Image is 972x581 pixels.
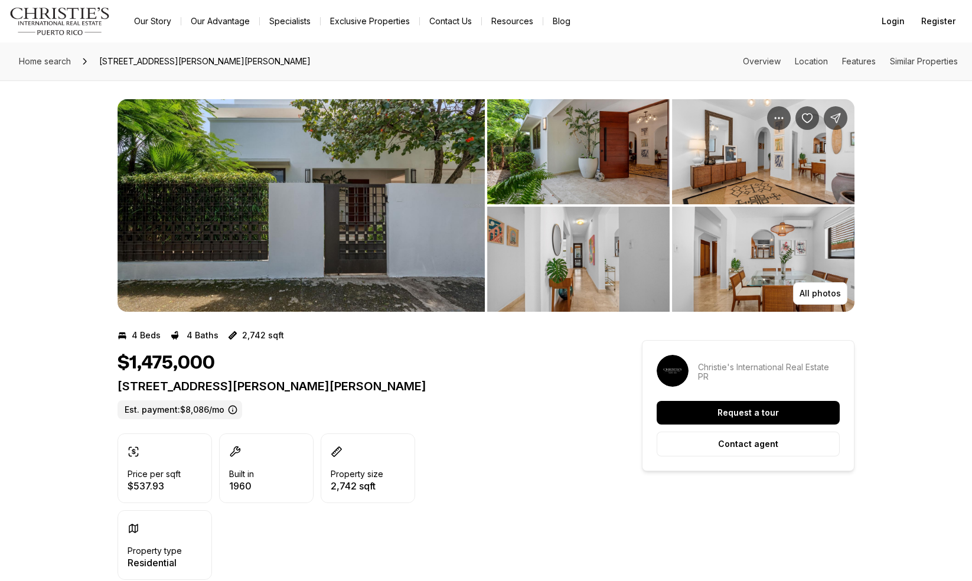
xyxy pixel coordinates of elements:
[128,558,182,567] p: Residential
[321,13,419,30] a: Exclusive Properties
[187,331,218,340] p: 4 Baths
[14,52,76,71] a: Home search
[543,13,580,30] a: Blog
[331,469,383,479] p: Property size
[487,99,670,204] button: View image gallery
[824,106,847,130] button: Share Property: 2160 CALLE GENERAL PATTON
[229,481,254,491] p: 1960
[672,207,854,312] button: View image gallery
[717,408,779,417] p: Request a tour
[420,13,481,30] button: Contact Us
[487,99,854,312] li: 2 of 9
[914,9,963,33] button: Register
[118,99,485,312] button: View image gallery
[672,99,854,204] button: View image gallery
[800,289,841,298] p: All photos
[657,401,840,425] button: Request a tour
[128,469,181,479] p: Price per sqft
[118,352,215,374] h1: $1,475,000
[718,439,778,449] p: Contact agent
[795,56,828,66] a: Skip to: Location
[921,17,955,26] span: Register
[19,56,71,66] span: Home search
[118,400,242,419] label: Est. payment: $8,086/mo
[260,13,320,30] a: Specialists
[118,99,854,312] div: Listing Photos
[793,282,847,305] button: All photos
[9,7,110,35] img: logo
[875,9,912,33] button: Login
[743,56,781,66] a: Skip to: Overview
[795,106,819,130] button: Save Property: 2160 CALLE GENERAL PATTON
[698,363,840,381] p: Christie's International Real Estate PR
[128,546,182,556] p: Property type
[890,56,958,66] a: Skip to: Similar Properties
[657,432,840,456] button: Contact agent
[487,207,670,312] button: View image gallery
[125,13,181,30] a: Our Story
[229,469,254,479] p: Built in
[331,481,383,491] p: 2,742 sqft
[181,13,259,30] a: Our Advantage
[743,57,958,66] nav: Page section menu
[242,331,284,340] p: 2,742 sqft
[94,52,315,71] span: [STREET_ADDRESS][PERSON_NAME][PERSON_NAME]
[118,99,485,312] li: 1 of 9
[767,106,791,130] button: Property options
[128,481,181,491] p: $537.93
[882,17,905,26] span: Login
[482,13,543,30] a: Resources
[132,331,161,340] p: 4 Beds
[842,56,876,66] a: Skip to: Features
[118,379,599,393] p: [STREET_ADDRESS][PERSON_NAME][PERSON_NAME]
